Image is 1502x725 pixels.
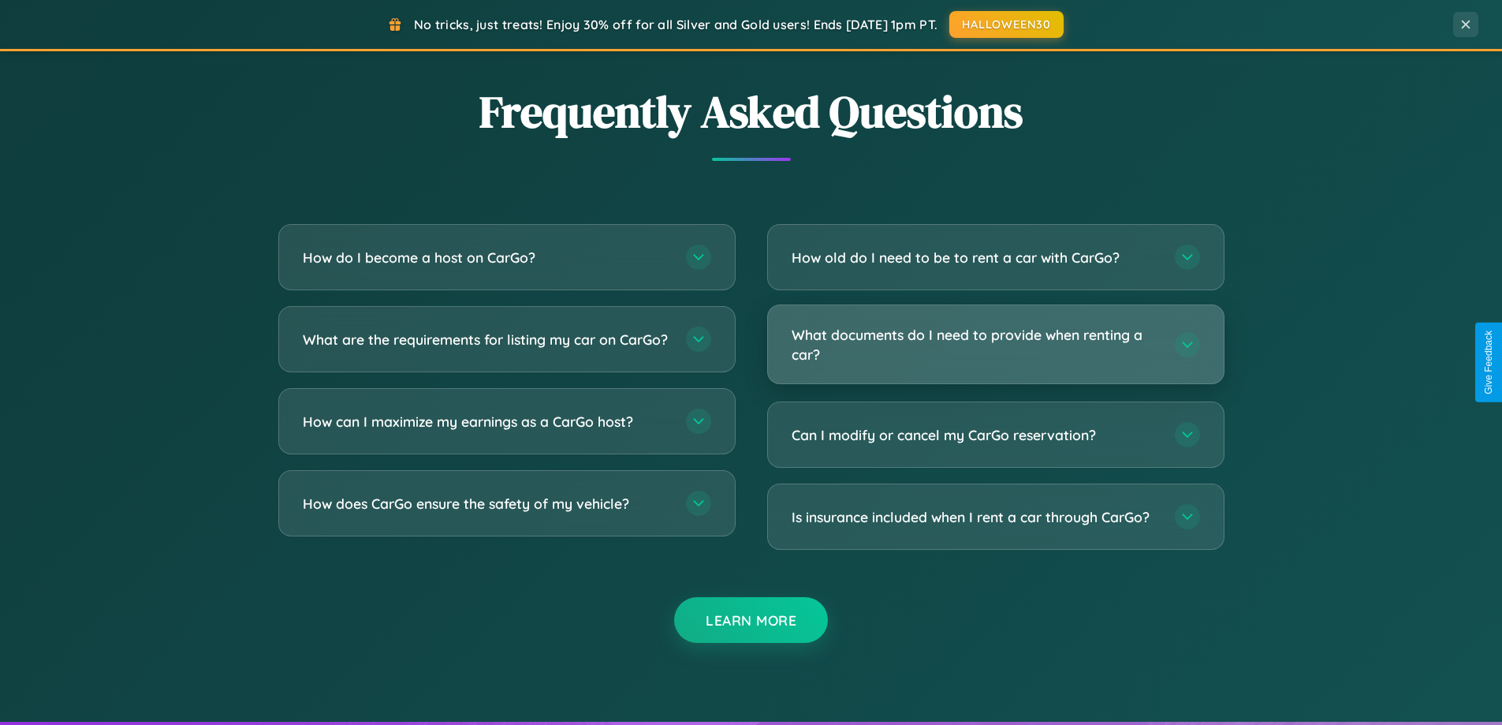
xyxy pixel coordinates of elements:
[792,248,1159,267] h3: How old do I need to be to rent a car with CarGo?
[303,494,670,514] h3: How does CarGo ensure the safety of my vehicle?
[1483,331,1494,394] div: Give Feedback
[278,81,1224,142] h2: Frequently Asked Questions
[792,507,1159,527] h3: Is insurance included when I rent a car through CarGo?
[792,425,1159,445] h3: Can I modify or cancel my CarGo reservation?
[674,597,828,643] button: Learn More
[792,325,1159,364] h3: What documents do I need to provide when renting a car?
[303,248,670,267] h3: How do I become a host on CarGo?
[303,330,670,349] h3: What are the requirements for listing my car on CarGo?
[949,11,1064,38] button: HALLOWEEN30
[303,412,670,432] h3: How can I maximize my earnings as a CarGo host?
[414,17,937,32] span: No tricks, just treats! Enjoy 30% off for all Silver and Gold users! Ends [DATE] 1pm PT.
